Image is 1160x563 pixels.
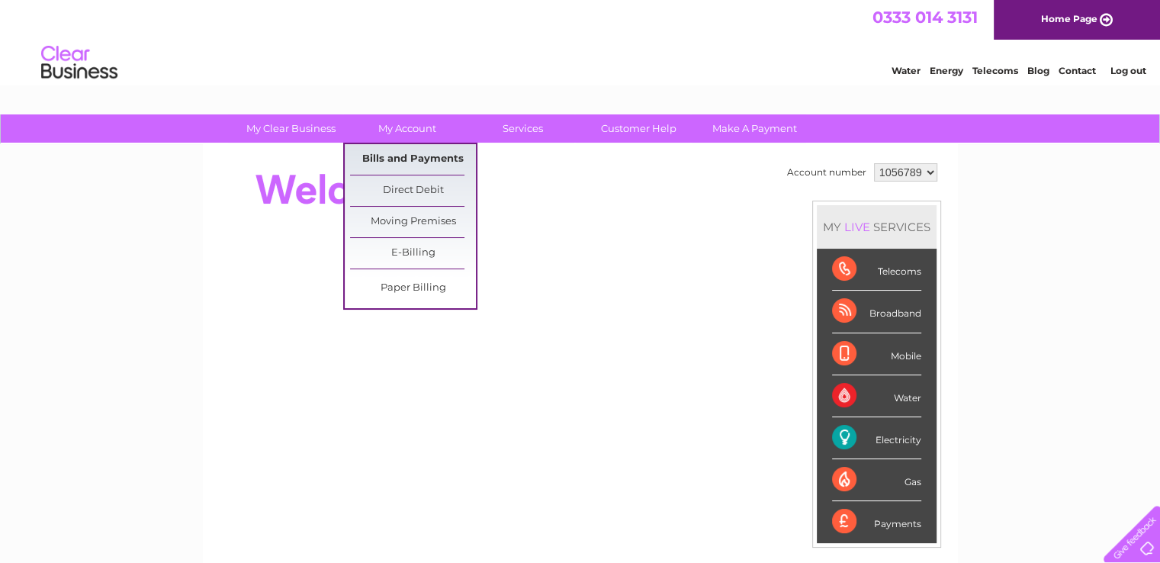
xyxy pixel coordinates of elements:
a: Bills and Payments [350,144,476,175]
div: Telecoms [832,249,921,291]
div: Gas [832,459,921,501]
div: MY SERVICES [817,205,937,249]
div: Clear Business is a trading name of Verastar Limited (registered in [GEOGRAPHIC_DATA] No. 3667643... [220,8,941,74]
div: Broadband [832,291,921,333]
div: Payments [832,501,921,542]
div: LIVE [841,220,873,234]
a: 0333 014 3131 [872,8,978,27]
a: Blog [1027,65,1049,76]
a: Moving Premises [350,207,476,237]
div: Electricity [832,417,921,459]
a: Contact [1059,65,1096,76]
a: Paper Billing [350,273,476,304]
a: Telecoms [972,65,1018,76]
a: Water [892,65,921,76]
a: My Account [344,114,470,143]
div: Mobile [832,333,921,375]
a: My Clear Business [228,114,354,143]
a: Direct Debit [350,175,476,206]
a: E-Billing [350,238,476,269]
a: Energy [930,65,963,76]
a: Make A Payment [692,114,818,143]
a: Services [460,114,586,143]
img: logo.png [40,40,118,86]
td: Account number [783,159,870,185]
a: Customer Help [576,114,702,143]
div: Water [832,375,921,417]
a: Log out [1110,65,1146,76]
